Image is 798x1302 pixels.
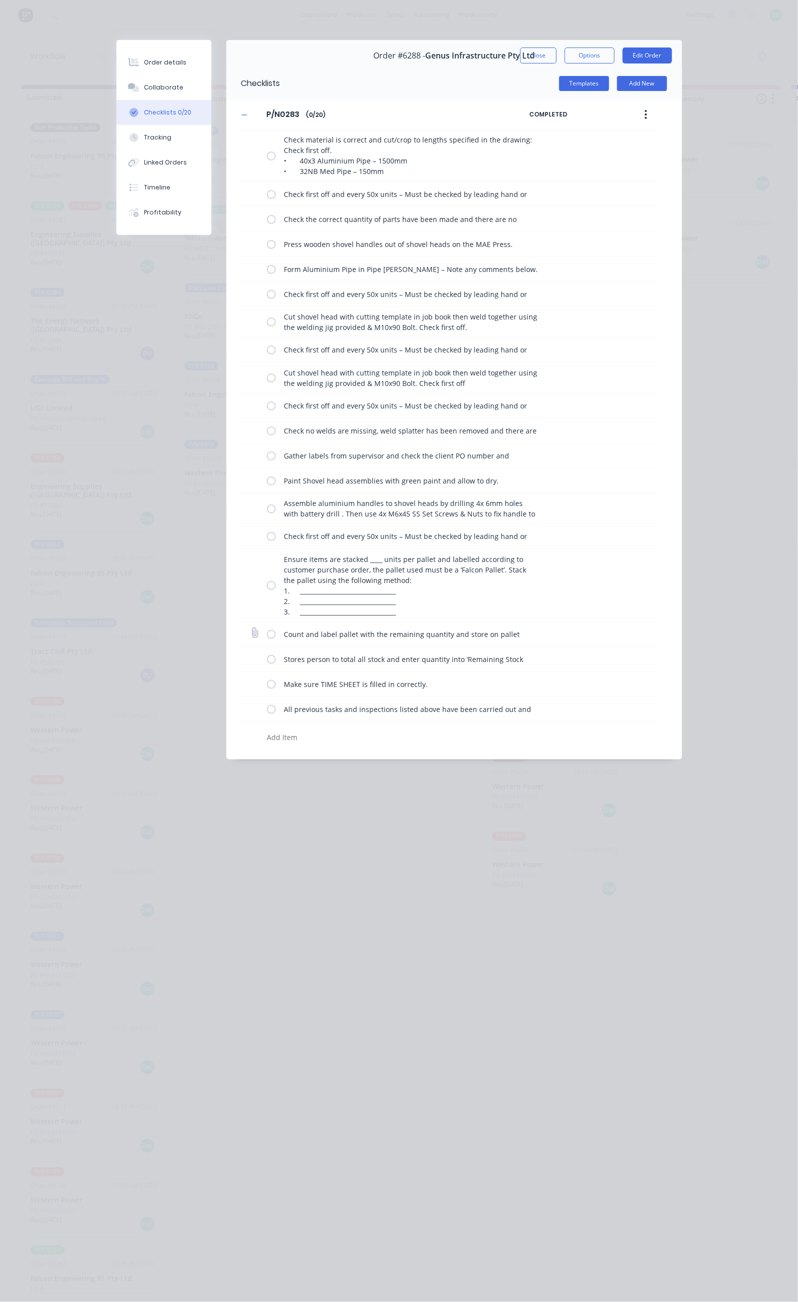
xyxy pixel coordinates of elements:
[116,175,211,200] button: Timeline
[280,627,542,641] textarea: Count and label pallet with the remaining quantity and store on pallet racking in P/N order.
[280,365,542,390] textarea: Cut shovel head with cutting template in job book then weld together using the welding jig provid...
[280,677,542,691] textarea: Make sure TIME SHEET is filled in correctly.
[116,150,211,175] button: Linked Orders
[280,342,542,357] textarea: Check first off and every 50x units – Must be checked by leading hand or supervisor.
[623,47,672,63] button: Edit Order
[280,652,542,666] textarea: Stores person to total all stock and enter quantity into ‘Remaining Stock Level’ box.
[280,529,542,543] textarea: Check first off and every 50x units – Must be checked by leading hand or supervisor.
[260,107,306,122] input: Enter Checklist name
[280,398,542,413] textarea: Check first off and every 50x units – Must be checked by leading hand or supervisor.
[116,75,211,100] button: Collaborate
[116,50,211,75] button: Order details
[280,423,542,438] textarea: Check no welds are missing, weld splatter has been removed and there are no sharp edges.
[226,67,280,99] div: Checklists
[144,83,183,92] div: Collaborate
[116,200,211,225] button: Profitability
[280,187,542,201] textarea: Check first off and every 50x units – Must be checked by leading hand or supervisor.
[280,473,542,488] textarea: Paint Shovel head assemblies with green paint and allow to dry.
[144,208,181,217] div: Profitability
[280,262,542,276] textarea: Form Aluminium Pipe in Pipe [PERSON_NAME] – Note any comments below. Check first off.
[144,158,187,167] div: Linked Orders
[116,125,211,150] button: Tracking
[280,496,542,521] textarea: Assemble aluminium handles to shovel heads by drilling 4x 6mm holes with battery drill . Then use...
[280,212,542,226] textarea: Check the correct quantity of parts have been made and there are no sharp edges.
[144,58,186,67] div: Order details
[144,183,170,192] div: Timeline
[565,47,615,63] button: Options
[373,51,425,60] span: Order #6288 -
[280,309,542,334] textarea: Cut shovel head with cutting template in job book then weld together using the welding jig provid...
[144,108,191,117] div: Checklists 0/20
[280,448,542,463] textarea: Gather labels from supervisor and check the client PO number and quantity per pallet is correct
[617,76,667,91] button: Add New
[520,47,557,63] button: Close
[280,132,542,178] textarea: Check material is correct and cut/crop to lengths specified in the drawing: Check first off. • 40...
[280,702,542,716] textarea: All previous tasks and inspections listed above have been carried out and verified. (Must be chec...
[280,237,542,251] textarea: Press wooden shovel handles out of shovel heads on the MAE Press.
[425,51,535,60] span: Genus Infrastructure Pty Ltd
[280,287,542,301] textarea: Check first off and every 50x units – Must be checked by leading hand or supervisor.
[306,110,326,119] span: ( 0 / 20 )
[144,133,171,142] div: Tracking
[529,110,614,119] span: COMPLETED
[280,552,542,619] textarea: Ensure items are stacked ____ units per pallet and labelled according to customer purchase order,...
[116,100,211,125] button: Checklists 0/20
[559,76,609,91] button: Templates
